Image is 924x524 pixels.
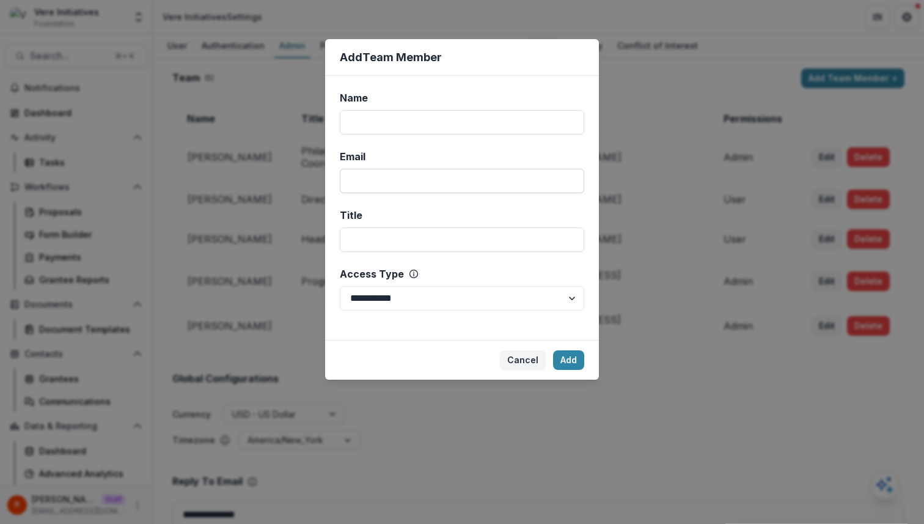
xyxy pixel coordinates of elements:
[553,350,584,370] button: Add
[340,90,368,105] span: Name
[325,39,599,76] header: Add Team Member
[340,208,362,223] span: Title
[340,267,404,281] span: Access Type
[340,149,365,164] span: Email
[500,350,546,370] button: Cancel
